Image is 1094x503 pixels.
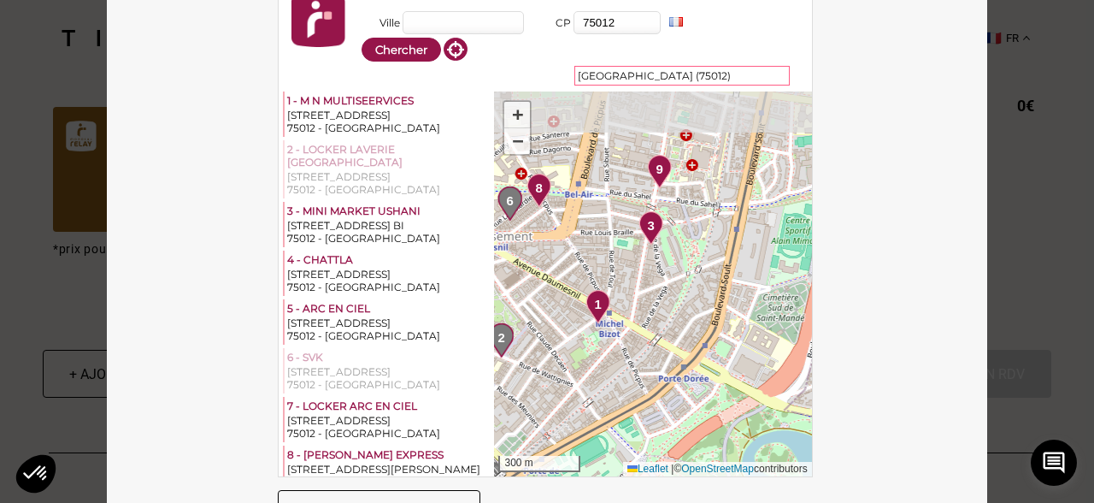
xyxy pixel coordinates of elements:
[287,414,491,427] div: [STREET_ADDRESS]
[287,143,491,170] div: 2 - LOCKER LAVERIE [GEOGRAPHIC_DATA]
[595,295,602,315] span: 1
[527,174,551,208] img: pointsrelais_pin.png
[504,128,530,154] a: Zoom out
[287,378,491,391] div: 75012 - [GEOGRAPHIC_DATA]
[656,160,663,180] span: 9
[287,329,491,342] div: 75012 - [GEOGRAPHIC_DATA]
[579,290,617,328] div: 1
[490,323,514,358] img: pointsrelais_pin_grey.png
[287,121,491,134] div: 75012 - [GEOGRAPHIC_DATA]
[287,94,491,109] div: 1 - M N MULTISEERVICES
[504,102,530,128] a: Zoom in
[287,399,491,414] div: 7 - LOCKER ARC EN CIEL
[287,448,491,463] div: 8 - [PERSON_NAME] EXPRESS
[287,268,491,281] div: [STREET_ADDRESS]
[681,463,754,475] a: OpenStreetMap
[632,211,670,250] div: 3
[287,427,491,440] div: 75012 - [GEOGRAPHIC_DATA]
[287,281,491,293] div: 75012 - [GEOGRAPHIC_DATA]
[639,211,663,246] img: pointsrelais_pin.png
[623,462,812,476] div: © contributors
[627,463,668,475] a: Leaflet
[287,302,491,317] div: 5 - ARC EN CIEL
[287,219,491,232] div: [STREET_ADDRESS] BI
[287,365,491,378] div: [STREET_ADDRESS]
[669,17,683,27] img: FR
[586,290,610,324] img: pointsrelais_pin.png
[287,463,491,476] div: [STREET_ADDRESS][PERSON_NAME]
[507,192,514,211] span: 6
[287,170,491,183] div: [STREET_ADDRESS]
[648,155,672,189] img: pointsrelais_pin.png
[287,253,491,268] div: 4 - CHATTLA
[498,456,580,471] div: 300 m
[640,155,679,193] div: 9
[287,183,491,196] div: 75012 - [GEOGRAPHIC_DATA]
[491,186,529,225] div: 6
[362,16,400,29] label: Ville
[498,328,505,348] span: 2
[482,323,521,362] div: 2
[536,179,543,198] span: 8
[648,216,655,236] span: 3
[287,109,491,121] div: [STREET_ADDRESS]
[287,476,491,488] div: 75012 - [GEOGRAPHIC_DATA]
[287,351,491,365] div: 6 - SVK
[520,174,558,212] div: 8
[362,38,441,62] button: Chercher
[287,204,491,219] div: 3 - MINI MARKET USHANI
[575,67,789,85] div: 75012
[671,463,673,475] span: |
[287,232,491,245] div: 75012 - [GEOGRAPHIC_DATA]
[532,16,571,29] label: CP
[512,130,523,151] span: −
[498,186,522,221] img: pointsrelais_pin_grey.png
[287,317,491,329] div: [STREET_ADDRESS]
[512,104,523,125] span: +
